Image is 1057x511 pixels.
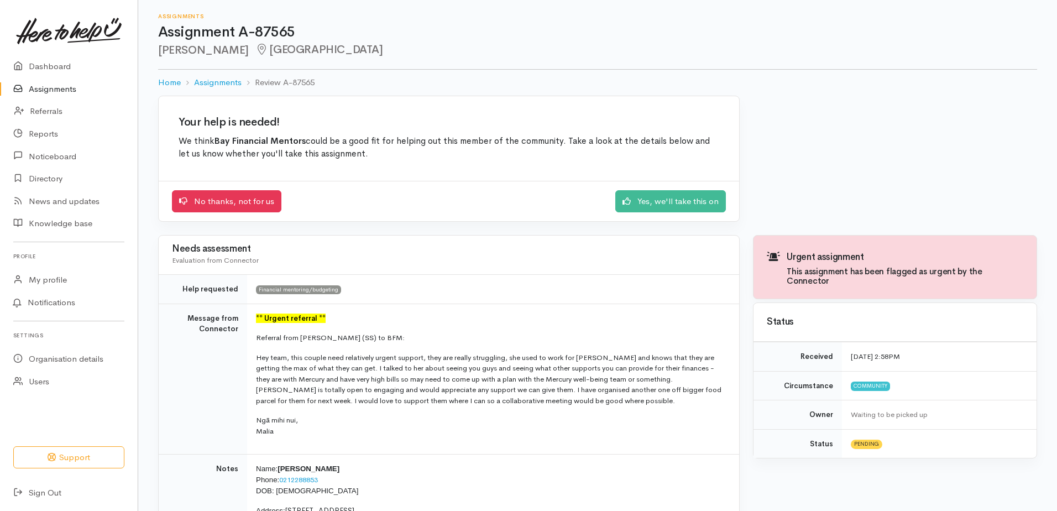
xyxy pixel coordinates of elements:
[851,440,882,449] span: Pending
[615,190,726,213] a: Yes, we'll take this on
[159,304,247,455] td: Message from Connector
[851,382,890,390] span: Community
[13,446,124,469] button: Support
[256,285,341,294] span: Financial mentoring/budgeting
[851,352,900,361] time: [DATE] 2:58PM
[172,244,726,254] h3: Needs assessment
[256,465,339,484] span: Name: Phone:
[255,43,383,56] span: [GEOGRAPHIC_DATA]
[787,252,1023,263] h3: Urgent assignment
[753,400,842,430] td: Owner
[179,116,719,128] h2: Your help is needed!
[172,190,281,213] a: No thanks, not for us
[158,13,1037,19] h6: Assignments
[767,317,1023,327] h3: Status
[158,70,1037,96] nav: breadcrumb
[753,429,842,458] td: Status
[279,475,318,484] a: 0212288853
[753,371,842,400] td: Circumstance
[13,328,124,343] h6: Settings
[172,255,259,265] span: Evaluation from Connector
[851,409,1023,420] div: Waiting to be picked up
[256,352,726,406] p: Hey team, this couple need relatively urgent support, they are really struggling, she used to wor...
[158,24,1037,40] h1: Assignment A-87565
[158,76,181,89] a: Home
[753,342,842,372] td: Received
[787,267,1023,285] h4: This assignment has been flagged as urgent by the Connector
[278,465,339,473] span: [PERSON_NAME]
[256,487,358,495] span: DOB: [DEMOGRAPHIC_DATA]
[13,249,124,264] h6: Profile
[159,275,247,304] td: Help requested
[256,314,326,323] font: ** Urgent referral **
[194,76,242,89] a: Assignments
[242,76,315,89] li: Review A-87565
[256,332,726,343] p: Referral from [PERSON_NAME] (SS) to BFM:
[256,415,726,436] p: Ngā mihi nui, Malia
[158,44,1037,56] h2: [PERSON_NAME]
[214,135,306,147] b: Bay Financial Mentors
[179,135,719,161] p: We think could be a good fit for helping out this member of the community. Take a look at the det...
